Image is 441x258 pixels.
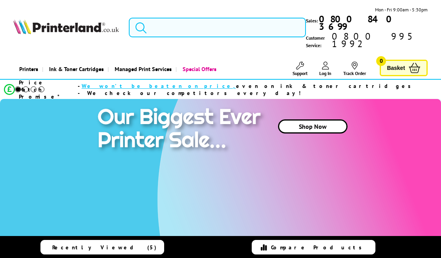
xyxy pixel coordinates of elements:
div: - even on ink & toner cartridges - We check our competitors every day! [78,82,420,97]
span: Recently Viewed (5) [52,244,157,251]
a: Printerland Logo [13,19,119,36]
span: Sales: [306,17,318,24]
span: 0800 995 1992 [331,33,428,48]
a: Printers [13,59,42,79]
span: Basket [387,63,405,73]
span: Support [293,70,307,76]
a: Basket 0 [380,60,428,77]
b: 0800 840 3699 [319,13,397,33]
span: Price Match Promise* [19,79,78,100]
span: Ink & Toner Cartridges [49,59,104,79]
img: printer sale [93,99,269,161]
li: modal_Promise [4,82,420,96]
img: Printerland Logo [13,19,119,34]
a: Ink & Toner Cartridges [42,59,108,79]
a: Shop Now [278,119,348,134]
span: 0 [376,56,386,66]
a: 0800 840 3699 [318,15,428,30]
span: Compare Products [271,244,366,251]
span: Customer Service: [306,33,428,49]
a: Compare Products [252,240,375,254]
a: Log In [319,62,331,76]
a: Special Offers [176,59,220,79]
a: Support [293,62,307,76]
span: Log In [319,70,331,76]
a: Track Order [343,62,366,76]
a: Recently Viewed (5) [40,240,164,254]
a: Managed Print Services [108,59,176,79]
span: We won’t be beaten on price, [82,82,236,90]
span: Mon - Fri 9:00am - 5:30pm [375,6,428,13]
